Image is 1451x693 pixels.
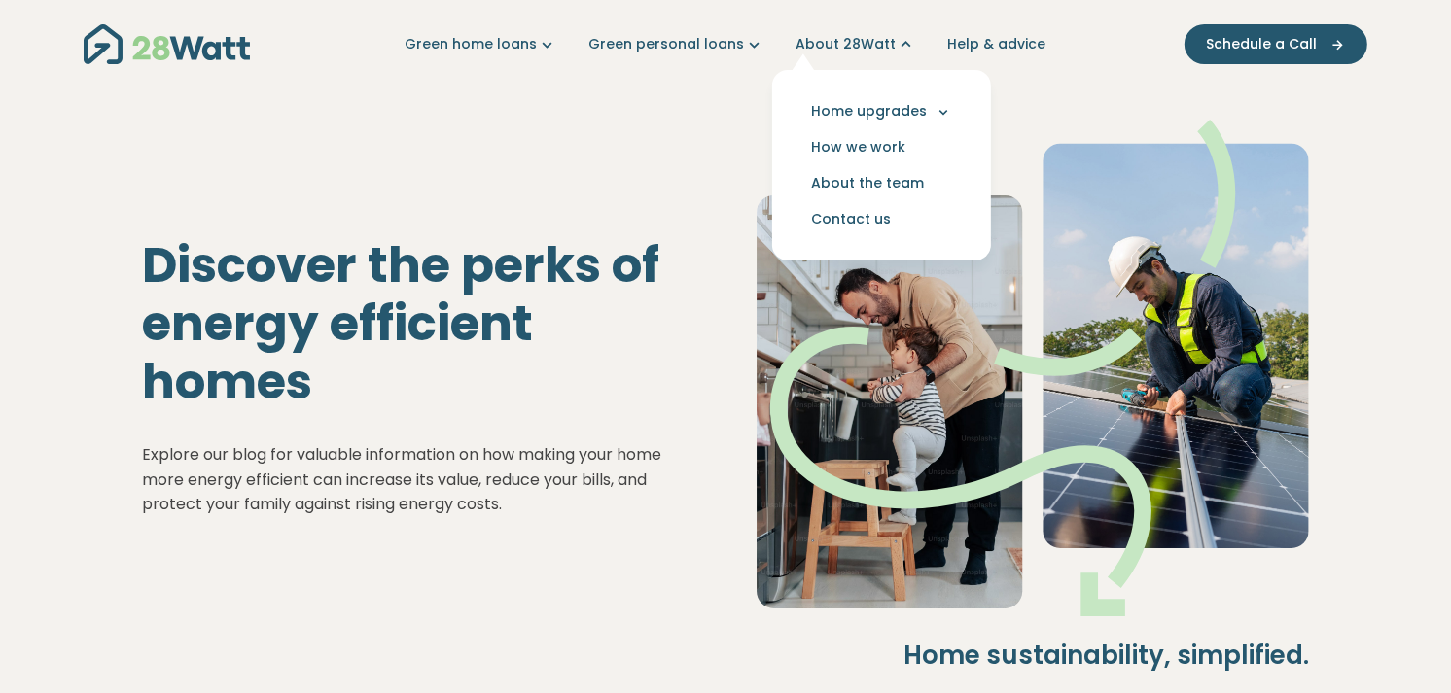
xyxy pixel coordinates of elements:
[947,34,1045,54] a: Help & advice
[588,34,764,54] a: Green personal loans
[796,34,916,54] a: About 28Watt
[788,129,975,165] a: How we work
[757,640,1309,673] h4: Home sustainability, simplified.
[142,442,694,517] p: Explore our blog for valuable information on how making your home more energy efficient can incre...
[788,93,975,129] button: Home upgrades
[84,19,1367,69] nav: Main navigation
[1185,24,1367,64] button: Schedule a Call
[1206,34,1317,54] span: Schedule a Call
[788,165,975,201] a: About the team
[788,201,975,237] a: Contact us
[405,34,557,54] a: Green home loans
[84,24,250,64] img: 28Watt
[142,236,694,411] h1: Discover the perks of energy efficient homes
